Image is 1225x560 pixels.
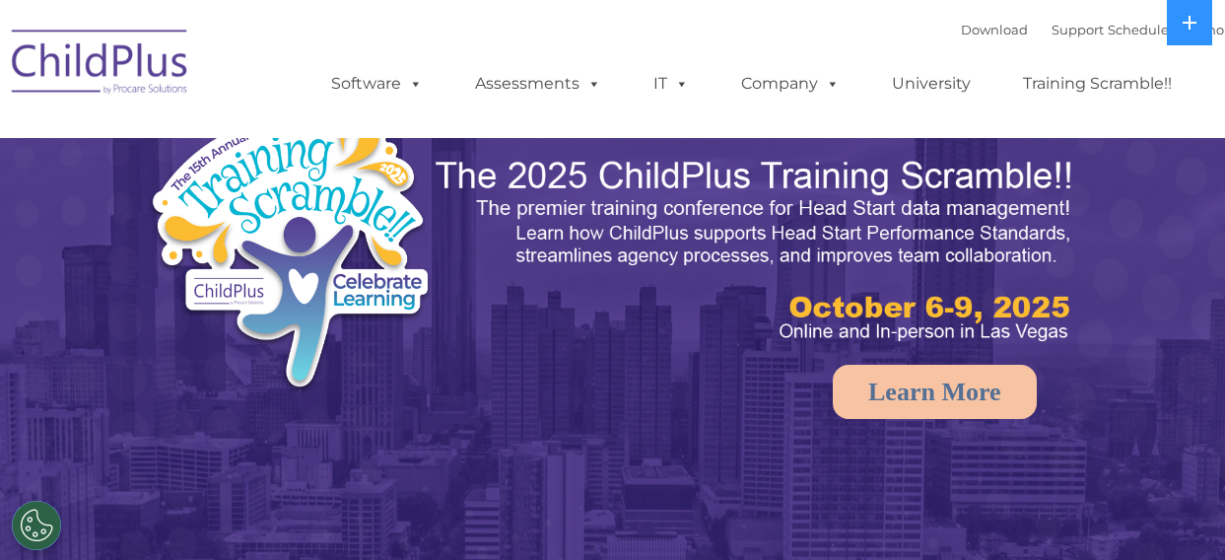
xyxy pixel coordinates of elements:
a: University [872,64,990,104]
button: Cookies Settings [12,501,61,550]
a: Software [311,64,442,104]
a: Assessments [455,64,621,104]
a: IT [634,64,709,104]
a: Learn More [833,365,1037,419]
a: Training Scramble!! [1003,64,1191,104]
font: | [961,22,1224,37]
a: Support [1052,22,1104,37]
a: Download [961,22,1028,37]
a: Schedule A Demo [1108,22,1224,37]
img: ChildPlus by Procare Solutions [2,16,199,114]
a: Company [721,64,859,104]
